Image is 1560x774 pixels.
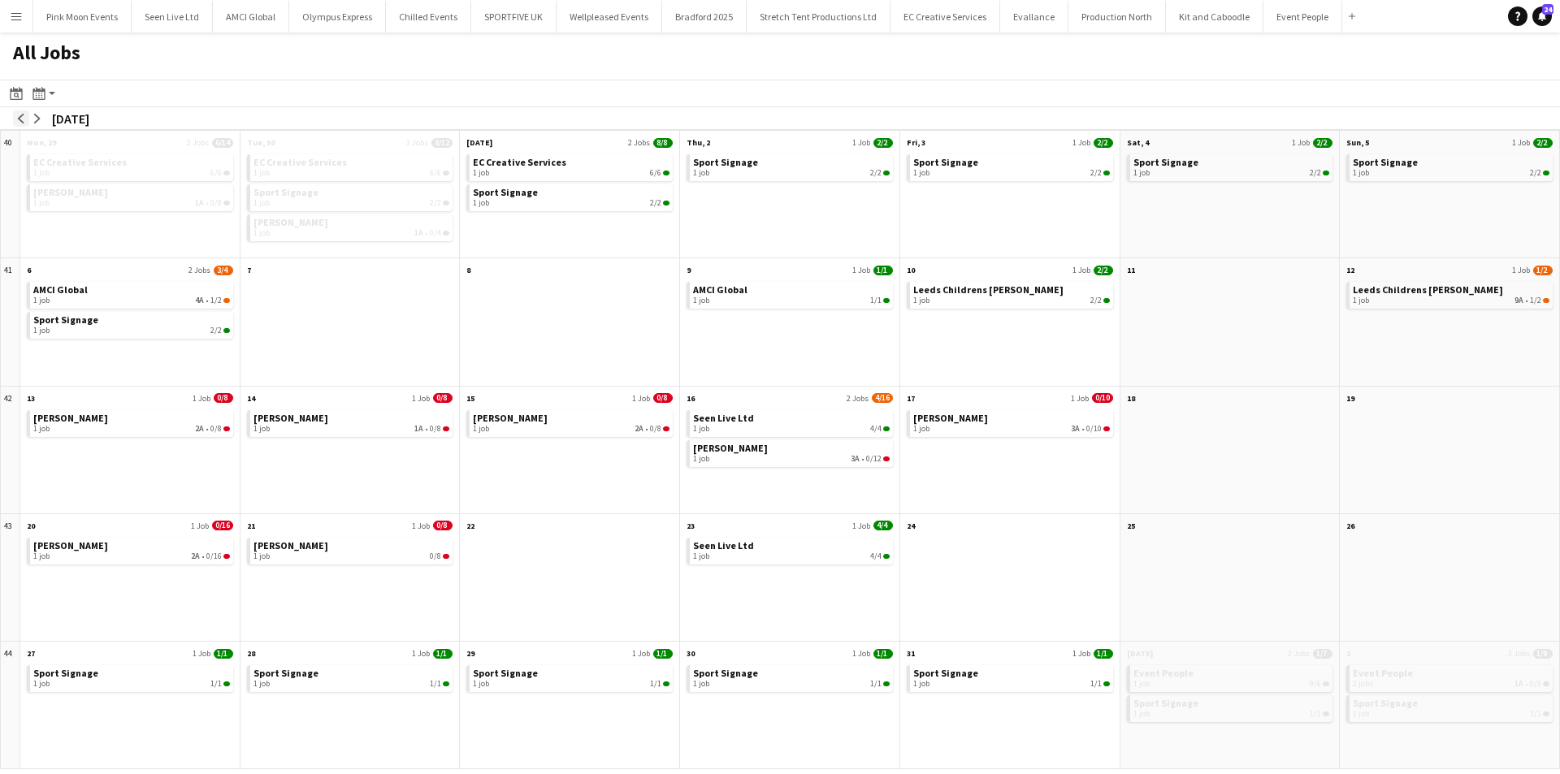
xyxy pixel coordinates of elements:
a: Sport Signage1 job1/1 [253,665,450,689]
span: 1 Job [191,521,209,531]
span: 1A [414,424,423,434]
span: 24 [1542,4,1553,15]
span: 30 [687,648,695,659]
span: Sport Signage [913,156,978,168]
span: 1/1 [873,649,893,659]
span: 2/2 [870,168,882,178]
a: Sport Signage1 job2/2 [253,184,450,208]
span: 1 job [33,326,50,335]
span: 2/2 [210,326,222,335]
span: 1/1 [663,681,669,686]
span: 1 job [253,679,270,689]
div: [DATE] [52,110,89,127]
span: 1 job [913,296,929,305]
span: 1 Job [852,648,870,659]
span: 2/2 [1323,171,1329,175]
span: 1/1 [223,681,230,686]
span: 0/16 [212,521,233,530]
span: 2/2 [1543,171,1549,175]
a: Leeds Childrens [PERSON_NAME]1 job2/2 [913,282,1110,305]
span: 0/8 [663,426,669,431]
span: 6/6 [210,168,222,178]
span: 28 [247,648,255,659]
span: 2 [1346,648,1350,659]
span: Sport Signage [33,667,98,679]
span: 1 job [693,551,709,561]
a: Leeds Childrens [PERSON_NAME]1 job9A•1/2 [1353,282,1549,305]
span: 1 Job [1072,648,1090,659]
span: 0/4 [443,231,449,236]
span: EC Creative Services [473,156,566,168]
span: AMCI Global [33,283,88,296]
span: 4/4 [873,521,893,530]
span: 2A [191,551,200,561]
button: EC Creative Services [890,1,1000,32]
span: 1 Job [852,265,870,275]
span: 0/16 [223,554,230,559]
span: Tue, 30 [247,137,275,148]
div: 44 [1,642,20,769]
a: 24 [1532,6,1552,26]
a: EC Creative Services1 job6/6 [253,154,450,178]
span: 1 job [693,296,709,305]
a: Sport Signage1 job2/2 [33,312,230,335]
span: 1/1 [883,298,890,303]
span: 18 [1127,393,1135,404]
span: 2/2 [663,201,669,205]
span: 1 job [693,679,709,689]
span: 1 job [253,551,270,561]
a: EC Creative Services1 job6/6 [473,154,669,178]
span: 8/8 [653,138,673,148]
span: Wasserman [253,539,328,551]
span: [DATE] [466,137,492,148]
button: SPORTFIVE UK [471,1,557,32]
button: Pink Moon Events [33,1,132,32]
span: 1 job [253,228,270,238]
span: 6/6 [430,168,441,178]
span: Event People [1353,667,1413,679]
span: 0/8 [653,393,673,403]
span: 1 Job [412,648,430,659]
span: 1 Job [632,648,650,659]
span: 1 job [913,424,929,434]
button: Wellpleased Events [557,1,662,32]
span: 13 [27,393,35,404]
span: 1 job [33,168,50,178]
span: 1 job [253,168,270,178]
span: Sport Signage [693,156,758,168]
span: 4/16 [872,393,893,403]
span: 1 Job [1512,137,1530,148]
span: 12 [1346,265,1354,275]
span: Wasserman [253,216,328,228]
span: 3A [851,454,860,464]
span: 2 jobs [1353,679,1373,689]
span: Sport Signage [253,667,318,679]
span: 1/1 [650,679,661,689]
span: Sport Signage [473,667,538,679]
span: 1 job [913,679,929,689]
span: 17 [907,393,915,404]
span: 1 Job [412,393,430,404]
button: Seen Live Ltd [132,1,213,32]
span: 2A [195,424,204,434]
span: 27 [27,648,35,659]
span: 6 [27,265,31,275]
a: Sport Signage1 job1/1 [1353,695,1549,719]
span: 1/2 [1543,298,1549,303]
span: 1 job [473,679,489,689]
div: 41 [1,258,20,386]
a: Sport Signage1 job2/2 [693,154,890,178]
span: 23 [687,521,695,531]
span: Event People [1133,667,1194,679]
span: 0/12 [866,454,882,464]
span: 4/4 [870,551,882,561]
span: Wasserman [33,539,108,551]
span: 1 job [1353,296,1369,305]
span: Thu, 2 [687,137,710,148]
span: 1/1 [870,296,882,305]
span: 1 job [913,168,929,178]
div: 43 [1,514,20,642]
span: 0/6 [1323,681,1329,686]
span: 1/1 [433,649,453,659]
span: 2A [635,424,643,434]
